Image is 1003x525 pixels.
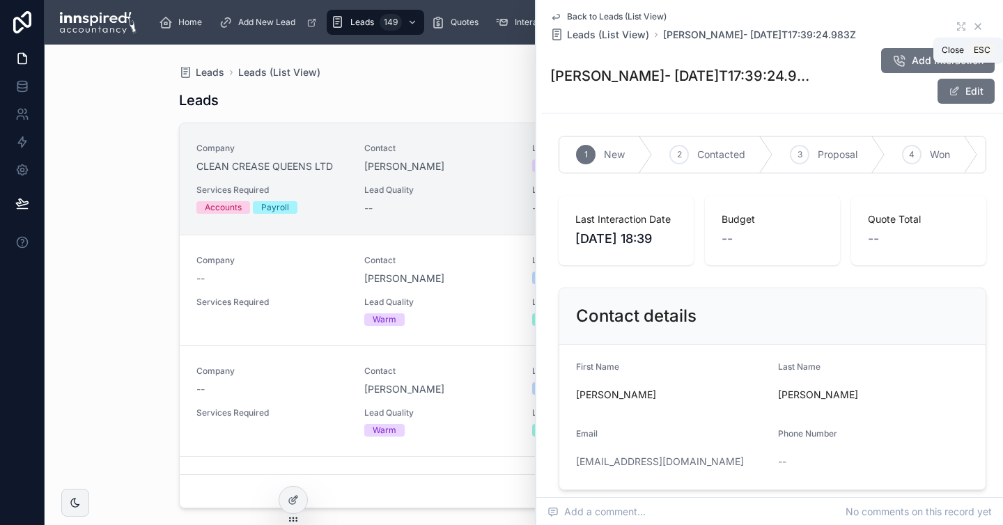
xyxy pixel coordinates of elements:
span: -- [868,229,879,249]
span: -- [196,382,205,396]
span: No comments on this record yet [846,505,992,519]
span: New [604,148,625,162]
a: [EMAIL_ADDRESS][DOMAIN_NAME] [576,455,744,469]
span: -- [364,201,373,215]
span: Phone Number [778,428,837,439]
a: Add New Lead [215,10,324,35]
span: Leads [196,65,224,79]
span: 4 [909,149,915,160]
button: Add Interaction [881,48,995,73]
span: Add Interaction [912,54,983,68]
span: -- [532,201,541,215]
span: Lead Quality [364,407,515,418]
span: Leads (List View) [567,28,649,42]
span: Lead Quality [364,297,515,308]
a: [PERSON_NAME]- [DATE]T17:39:24.983Z [663,28,856,42]
span: 3 [798,149,802,160]
span: [PERSON_NAME] [778,388,969,402]
a: Interactions [491,10,571,35]
span: Company [196,255,348,266]
a: CompanyCLEAN CREASE QUEENS LTDContact[PERSON_NAME]Lead SourceReferralLast Interaction Date[DATE] ... [180,123,869,235]
span: Contact [364,143,515,154]
div: Warm [373,313,396,326]
span: Interactions [515,17,561,28]
a: Quotes [427,10,488,35]
span: First Name [576,361,619,372]
img: App logo [56,11,137,33]
div: Accounts [205,201,242,214]
span: 1 [584,149,588,160]
span: Last Name [778,361,821,372]
span: Services Required [196,297,348,308]
span: [DATE] 18:39 [575,229,677,249]
a: [PERSON_NAME] [364,159,444,173]
h2: Contact details [576,305,697,327]
a: Leads (List View) [550,28,649,42]
span: Lead Priority [532,297,683,308]
a: Leads149 [327,10,424,35]
span: -- [722,229,733,249]
a: Company--Contact[PERSON_NAME]Lead SourceStriveXLast Interaction Date[DATE] 14:28Services Required... [180,345,869,456]
a: Back to Leads (List View) [550,11,667,22]
a: [PERSON_NAME] [364,382,444,396]
span: Won [930,148,950,162]
span: Budget [722,212,823,226]
span: Lead Priority [532,185,683,196]
span: Lead Priority [532,407,683,418]
span: -- [196,272,205,285]
div: 149 [380,14,402,31]
span: 2 [677,149,682,160]
span: Proposal [818,148,857,162]
a: Company--Contact[PERSON_NAME]Lead SourceStriveXLast Interaction Date[DATE] 15:16Services Required... [180,235,869,345]
span: Lead Quality [364,185,515,196]
a: Leads [179,65,224,79]
span: Esc [971,45,993,56]
a: [PERSON_NAME] [364,272,444,285]
span: Contact [364,366,515,377]
h1: [PERSON_NAME]- [DATE]T17:39:24.983Z [550,66,814,86]
a: Leads (List View) [238,65,320,79]
span: Services Required [196,407,348,418]
span: Contacted [697,148,745,162]
span: Close [942,45,964,56]
span: Lead Source [532,143,683,154]
span: Back to Leads (List View) [567,11,667,22]
span: Company [196,366,348,377]
span: Company [196,143,348,154]
div: Warm [373,424,396,437]
span: Quote Total [868,212,970,226]
span: Contact [364,255,515,266]
span: [PERSON_NAME] [576,388,767,402]
a: Home [155,10,212,35]
span: Last Interaction Date [575,212,677,226]
span: Add a comment... [547,505,646,519]
span: Lead Source [532,255,683,266]
a: CLEAN CREASE QUEENS LTD [196,159,333,173]
span: Lead Source [532,366,683,377]
span: Quotes [451,17,479,28]
span: Home [178,17,202,28]
span: -- [778,455,786,469]
span: Email [576,428,598,439]
span: Leads [350,17,374,28]
span: Services Required [196,185,348,196]
div: Payroll [261,201,289,214]
button: Edit [938,79,995,104]
span: Add New Lead [238,17,295,28]
h1: Leads [179,91,219,110]
div: scrollable content [148,7,947,38]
